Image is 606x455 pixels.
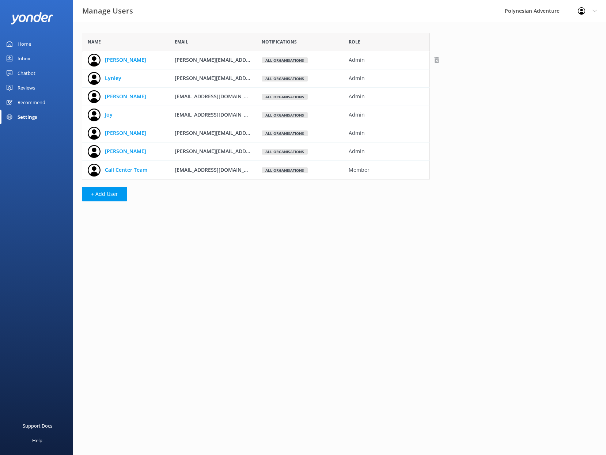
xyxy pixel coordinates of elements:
div: Home [18,37,31,51]
a: Joy [105,111,113,119]
a: [PERSON_NAME] [105,92,146,101]
h3: Manage Users [82,5,133,17]
span: [PERSON_NAME][EMAIL_ADDRESS][DOMAIN_NAME] [175,129,302,136]
span: [PERSON_NAME][EMAIL_ADDRESS][DOMAIN_NAME] [175,75,302,81]
span: [EMAIL_ADDRESS][DOMAIN_NAME] [175,166,261,173]
div: Settings [18,110,37,124]
span: Member [349,166,425,174]
img: yonder-white-logo.png [11,12,53,24]
span: Admin [349,56,425,64]
div: Chatbot [18,66,35,80]
div: All organisations [262,76,308,81]
div: All organisations [262,130,308,136]
span: [EMAIL_ADDRESS][DOMAIN_NAME] [175,93,261,100]
span: [EMAIL_ADDRESS][DOMAIN_NAME] [175,111,261,118]
span: Notifications [262,38,297,45]
span: Role [349,38,360,45]
span: Admin [349,111,425,119]
span: [PERSON_NAME][EMAIL_ADDRESS][DOMAIN_NAME] [175,56,302,63]
div: grid [82,51,430,179]
div: Support Docs [23,418,52,433]
span: [PERSON_NAME][EMAIL_ADDRESS][DOMAIN_NAME] [175,148,302,155]
span: Admin [349,147,425,155]
button: + Add User [82,187,127,201]
a: [PERSON_NAME] [105,147,146,155]
a: Call Center Team [105,166,147,174]
span: Admin [349,74,425,82]
a: [PERSON_NAME] [105,56,146,64]
span: Admin [349,129,425,137]
div: Help [32,433,42,448]
div: All organisations [262,112,308,118]
div: All organisations [262,167,308,173]
a: [PERSON_NAME] [105,129,146,137]
div: Inbox [18,51,30,66]
div: Recommend [18,95,45,110]
div: All organisations [262,94,308,100]
div: All organisations [262,57,308,63]
span: Admin [349,92,425,101]
span: Email [175,38,188,45]
span: Name [88,38,101,45]
div: Reviews [18,80,35,95]
a: Lynley [105,74,121,82]
div: All organisations [262,149,308,155]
